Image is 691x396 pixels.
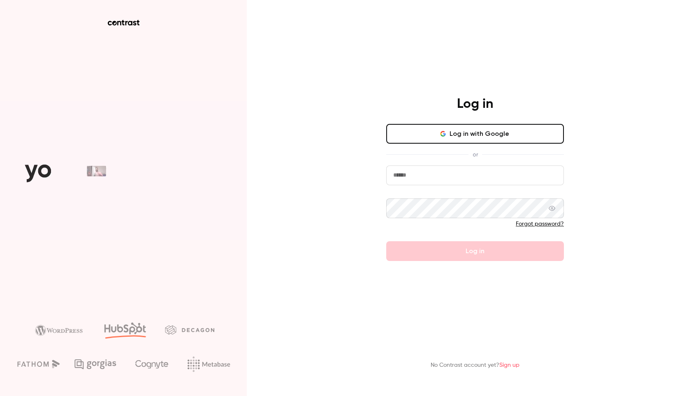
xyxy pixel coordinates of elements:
a: Forgot password? [516,221,564,227]
h4: Log in [457,96,493,112]
p: No Contrast account yet? [431,361,519,370]
span: or [468,150,482,159]
a: Sign up [499,362,519,368]
button: Log in with Google [386,124,564,144]
img: decagon [165,325,214,334]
